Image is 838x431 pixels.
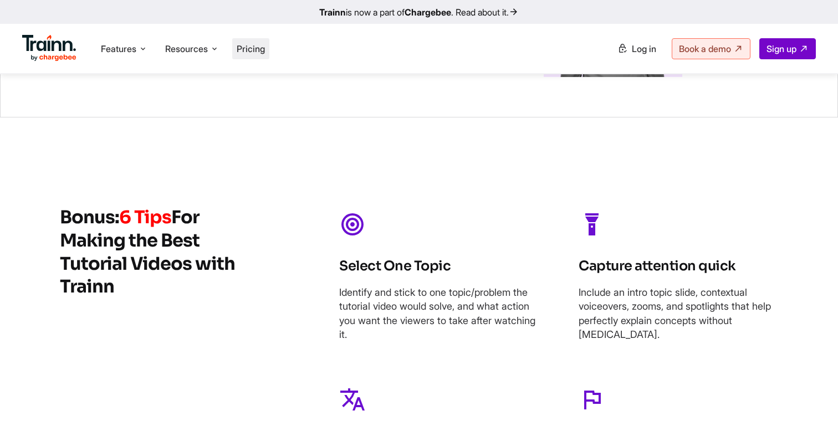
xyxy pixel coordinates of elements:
[339,285,539,341] p: Identify and stick to one topic/problem the tutorial video would solve, and what action you want ...
[632,43,656,54] span: Log in
[405,7,451,18] b: Chargebee
[579,257,736,276] h6: Capture attention quick
[759,38,816,59] a: Sign up
[679,43,731,54] span: Book a demo
[319,7,346,18] b: Trainn
[237,43,265,54] a: Pricing
[767,43,796,54] span: Sign up
[22,35,76,61] img: Trainn Logo
[672,38,750,59] a: Book a demo
[165,43,208,55] span: Resources
[611,39,663,59] a: Log in
[579,285,778,341] p: Include an intro topic slide, contextual voiceovers, zooms, and spotlights that help perfectly ex...
[119,206,171,228] span: 6 Tips
[101,43,136,55] span: Features
[339,257,451,276] h6: Select One Topic
[783,378,838,431] iframe: Chat Widget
